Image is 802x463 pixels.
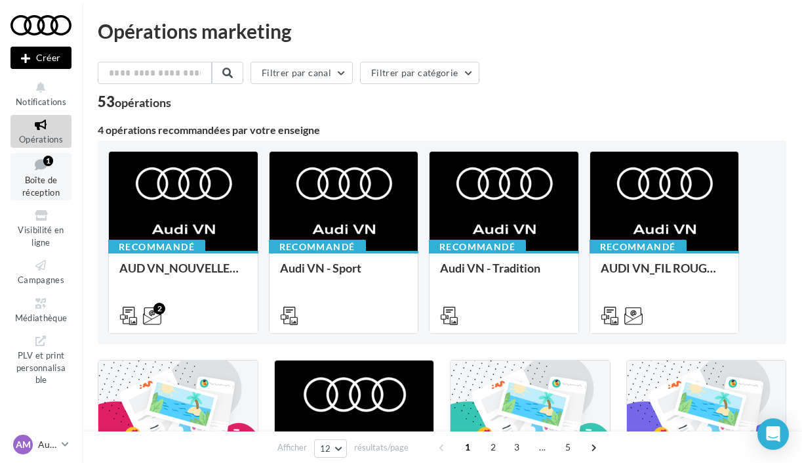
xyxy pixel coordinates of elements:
[10,77,71,110] button: Notifications
[18,275,64,285] span: Campagnes
[10,206,71,250] a: Visibilité en ligne
[38,438,56,451] p: Audi MONTROUGE
[16,347,66,385] span: PLV et print personnalisable
[440,261,568,288] div: Audi VN - Tradition
[10,115,71,147] a: Opérations
[10,331,71,388] a: PLV et print personnalisable
[483,437,504,458] span: 2
[757,418,789,450] div: Open Intercom Messenger
[153,303,165,315] div: 2
[251,62,353,84] button: Filtrer par canal
[16,97,66,107] span: Notifications
[10,432,71,457] a: AM Audi MONTROUGE
[19,134,63,144] span: Opérations
[22,175,60,198] span: Boîte de réception
[98,21,786,41] div: Opérations marketing
[43,156,53,166] div: 1
[320,443,331,454] span: 12
[557,437,578,458] span: 5
[10,47,71,69] button: Créer
[601,261,729,288] div: AUDI VN_FIL ROUGE 2025 - A1, Q2, Q3, Q5 et Q4 e-tron
[532,437,553,458] span: ...
[506,437,527,458] span: 3
[277,441,307,454] span: Afficher
[115,97,171,108] div: opérations
[280,261,408,288] div: Audi VN - Sport
[10,153,71,201] a: Boîte de réception1
[269,240,366,254] div: Recommandé
[10,294,71,326] a: Médiathèque
[15,313,68,323] span: Médiathèque
[119,261,247,288] div: AUD VN_NOUVELLE A6 e-tron
[98,125,786,135] div: 4 opérations recommandées par votre enseigne
[354,441,409,454] span: résultats/page
[590,240,687,254] div: Recommandé
[10,47,71,69] div: Nouvelle campagne
[314,439,348,458] button: 12
[18,225,64,248] span: Visibilité en ligne
[108,240,205,254] div: Recommandé
[98,95,171,109] div: 53
[360,62,479,84] button: Filtrer par catégorie
[457,437,478,458] span: 1
[429,240,526,254] div: Recommandé
[16,438,31,451] span: AM
[10,255,71,288] a: Campagnes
